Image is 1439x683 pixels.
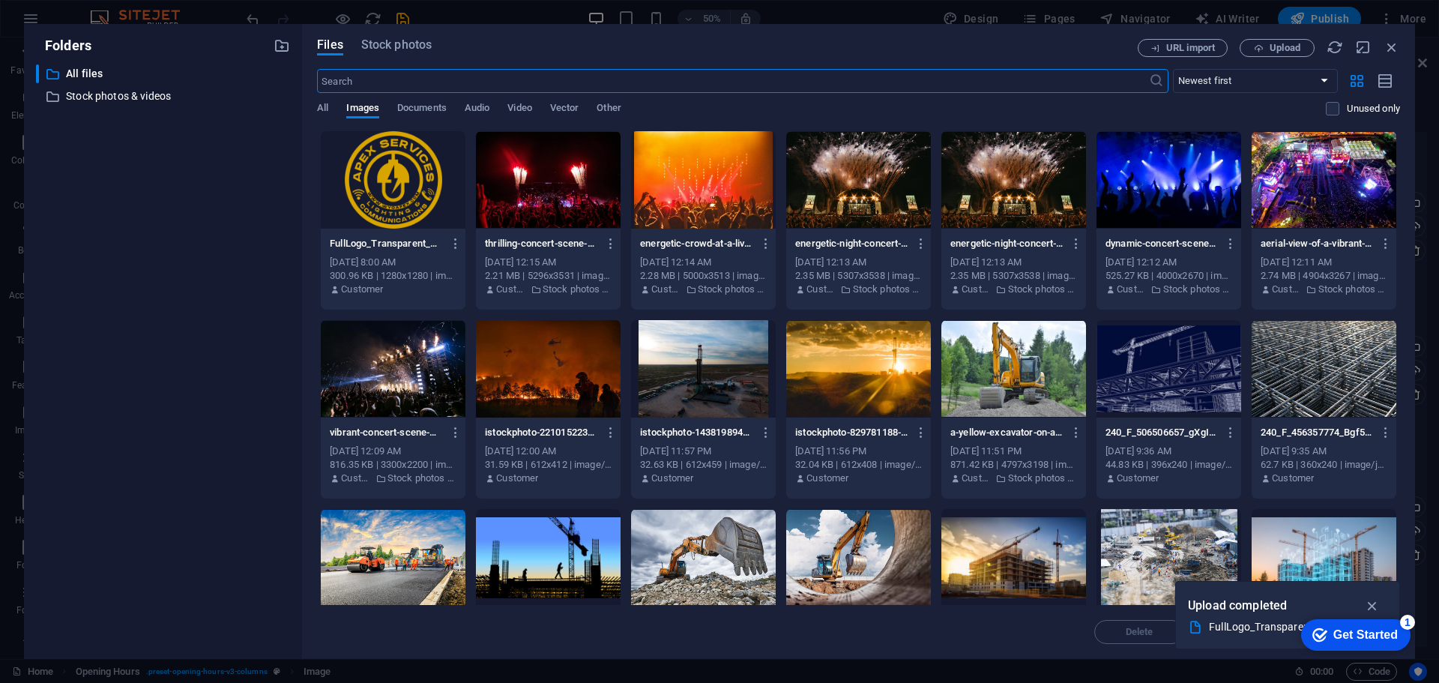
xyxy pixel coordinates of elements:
[485,445,612,458] div: [DATE] 12:00 AM
[1138,39,1228,57] button: URL import
[795,445,922,458] div: [DATE] 11:56 PM
[361,36,432,54] span: Stock photos
[543,283,612,296] p: Stock photos & videos
[640,458,767,472] div: 32.63 KB | 612x459 | image/jpeg
[795,458,922,472] div: 32.04 KB | 612x408 | image/jpeg
[795,269,922,283] div: 2.35 MB | 5307x3538 | image/jpeg
[274,37,290,54] i: Create new folder
[1347,102,1400,115] p: Displays only files that are not in use on the website. Files added during this session can still...
[330,445,456,458] div: [DATE] 12:09 AM
[795,426,908,439] p: istockphoto-829781188-612x612-M5cvWovuKYWlCkeEO0x2BA.jpg
[1272,283,1302,296] p: Customer
[597,99,621,120] span: Other
[330,269,456,283] div: 300.96 KB | 1280x1280 | image/png
[66,88,262,105] p: Stock photos & videos
[962,283,992,296] p: Customer
[397,99,447,120] span: Documents
[330,256,456,269] div: [DATE] 8:00 AM
[66,65,262,82] p: All files
[962,472,992,485] p: Customer
[1270,43,1300,52] span: Upload
[317,99,328,120] span: All
[485,256,612,269] div: [DATE] 12:15 AM
[640,256,767,269] div: [DATE] 12:14 AM
[1327,39,1343,55] i: Reload
[640,269,767,283] div: 2.28 MB | 5000x3513 | image/jpeg
[330,472,456,485] div: By: Customer | Folder: Stock photos & videos
[1008,472,1077,485] p: Stock photos & videos
[950,237,1063,250] p: energetic-night-concert-with-dazzling-fireworks-and-a-lively-crowd-outdoors-HAFDkxY0hO1hWO9tiFc4x...
[1355,39,1372,55] i: Minimize
[346,99,379,120] span: Images
[1261,445,1387,458] div: [DATE] 9:35 AM
[806,283,836,296] p: Customer
[950,458,1077,472] div: 871.42 KB | 4797x3198 | image/jpeg
[341,472,371,485] p: Customer
[1261,426,1373,439] p: 240_F_456357774_Bgf5cH23TKHLZxCQf0KWVWUEDmjCC6wH-DujmigdFAYS4KlFEXoU1OQ.jpg
[485,237,597,250] p: thrilling-concert-scene-with-fireworks-and-vibrant-crowd-at-night-SSqJPNRKfDO_EIsQncaLXA.jpeg
[1261,237,1373,250] p: aerial-view-of-a-vibrant-music-festival-in-serpong-indonesia-with-crowds-and-stage-lights-CFgLyYJ...
[485,458,612,472] div: 31.59 KB | 612x412 | image/jpeg
[1105,458,1232,472] div: 44.83 KB | 396x240 | image/jpeg
[1384,39,1400,55] i: Close
[465,99,489,120] span: Audio
[1008,283,1077,296] p: Stock photos & videos
[1188,596,1287,616] p: Upload completed
[853,283,922,296] p: Stock photos & videos
[12,7,121,39] div: Get Started 1 items remaining, 80% complete
[640,237,752,250] p: energetic-crowd-at-a-live-concert-with-bright-stage-lights-and-hands-raised-in-celebration-jFkE0l...
[651,283,681,296] p: Customer
[485,269,612,283] div: 2.21 MB | 5296x3531 | image/jpeg
[387,472,456,485] p: Stock photos & videos
[317,69,1148,93] input: Search
[485,426,597,439] p: istockphoto-2210152238-612x612-cW24-X4BTnMOYy06aMSuNw.jpg
[640,426,752,439] p: istockphoto-1438198947-612x612-zvOa29YZaDOZJigZi7-RMw.jpg
[36,64,39,83] div: ​
[1272,472,1314,485] p: Customer
[330,237,442,250] p: FullLogo_Transparent_NoBuffer-aQ3YNzDm8ltyRJYoV9yQlA.png
[1105,283,1232,296] div: By: Customer | Folder: Stock photos & videos
[330,426,442,439] p: vibrant-concert-scene-with-crowd-enjoying-night-festival-and-dynamic-stage-fireworks-uKf5ptOHsZBw...
[1163,283,1232,296] p: Stock photos & videos
[550,99,579,120] span: Vector
[1261,458,1387,472] div: 62.7 KB | 360x240 | image/jpeg
[795,256,922,269] div: [DATE] 12:13 AM
[1105,269,1232,283] div: 525.27 KB | 4000x2670 | image/jpeg
[36,87,290,106] div: Stock photos & videos
[1240,39,1315,57] button: Upload
[950,426,1063,439] p: a-yellow-excavator-on-a-pile-of-gravel-in-a-lush-green-forest-setting-in-poland-dEYSOjzIXHrEd0vUt...
[330,458,456,472] div: 816.35 KB | 3300x2200 | image/jpeg
[1105,426,1218,439] p: 240_F_506506657_gXgIsLLZMpfysxq70ViIOHO3RwjAjpob-kX1LpMhYg041-aBfP5mn7g.jpg
[1105,445,1232,458] div: [DATE] 9:36 AM
[1105,256,1232,269] div: [DATE] 12:12 AM
[1166,43,1215,52] span: URL import
[1209,619,1354,636] div: FullLogo_Transparent_NoBuffer.png
[651,472,693,485] p: Customer
[317,36,343,54] span: Files
[795,283,922,296] div: By: Customer | Folder: Stock photos & videos
[950,283,1077,296] div: By: Customer | Folder: Stock photos & videos
[111,3,126,18] div: 1
[1117,283,1147,296] p: Customer
[806,472,848,485] p: Customer
[1261,269,1387,283] div: 2.74 MB | 4904x3267 | image/jpeg
[1105,237,1218,250] p: dynamic-concert-scene-with-cheering-crowd-and-vibrant-blue-lighting-imxhfrSV4-yH1Z-zL6u15Q.jpeg
[950,445,1077,458] div: [DATE] 11:51 PM
[44,16,109,30] div: Get Started
[950,472,1077,485] div: By: Customer | Folder: Stock photos & videos
[507,99,531,120] span: Video
[496,283,526,296] p: Customer
[1318,283,1387,296] p: Stock photos & videos
[795,237,908,250] p: energetic-night-concert-with-dazzling-fireworks-and-a-lively-crowd-outdoors-u5ICfz5bW61tGmAbpV3GN...
[496,472,538,485] p: Customer
[36,36,91,55] p: Folders
[950,256,1077,269] div: [DATE] 12:13 AM
[341,283,383,296] p: Customer
[1261,283,1387,296] div: By: Customer | Folder: Stock photos & videos
[1117,472,1159,485] p: Customer
[640,283,767,296] div: By: Customer | Folder: Stock photos & videos
[950,269,1077,283] div: 2.35 MB | 5307x3538 | image/jpeg
[1261,256,1387,269] div: [DATE] 12:11 AM
[640,445,767,458] div: [DATE] 11:57 PM
[698,283,767,296] p: Stock photos & videos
